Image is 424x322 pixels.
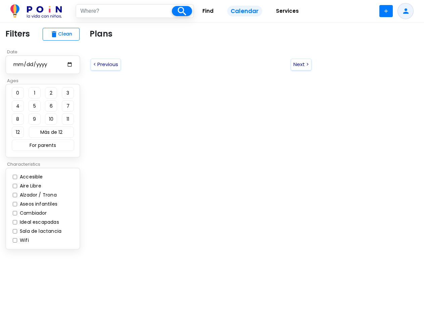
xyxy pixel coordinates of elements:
[12,113,24,125] button: 8
[18,228,61,235] label: Sala de lactancia
[91,59,121,70] button: < Previous
[18,192,57,199] label: Alzador / Trona
[29,100,41,112] button: 5
[18,201,57,208] label: Aseos infantiles
[62,87,74,99] button: 3
[12,100,24,112] button: 4
[18,237,29,244] label: Wifi
[12,126,24,138] button: 12
[5,77,84,84] p: Ages
[62,113,74,125] button: 11
[43,28,80,41] button: deleteClean
[227,6,262,17] span: Calendar
[5,28,30,40] p: Filters
[194,3,222,19] a: Find
[18,173,43,180] label: Accesible
[12,87,24,99] button: 0
[199,6,217,16] span: Find
[18,210,47,217] label: Cambiador
[29,87,41,99] button: 1
[50,30,58,38] span: delete
[12,140,74,151] button: For parents
[62,100,74,112] button: 7
[291,59,312,70] button: Next >
[18,219,59,226] label: Ideal escapadas
[45,87,57,99] button: 2
[29,113,41,125] button: 9
[222,3,267,19] a: Calendar
[76,5,172,17] input: Where?
[29,126,74,138] button: Más de 12
[90,28,112,40] p: Plans
[5,161,84,168] p: Characteristics
[45,100,57,112] button: 6
[268,3,307,19] a: Services
[5,49,84,55] p: Date
[176,5,188,17] i: search
[10,4,62,18] img: POiN
[18,182,41,190] label: Aire Libre
[273,6,302,16] span: Services
[45,113,57,125] button: 10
